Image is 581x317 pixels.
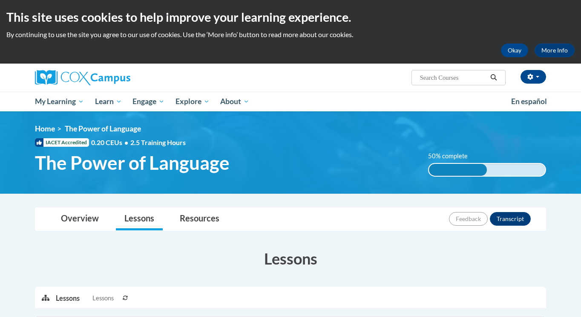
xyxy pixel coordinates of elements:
[132,96,164,107] span: Engage
[6,30,575,39] p: By continuing to use the site you agree to our use of cookies. Use the ‘More info’ button to read...
[35,248,546,269] h3: Lessons
[22,92,559,111] div: Main menu
[35,96,84,107] span: My Learning
[429,164,487,176] div: 50% complete
[35,70,197,85] a: Cox Campus
[116,208,163,230] a: Lessons
[220,96,249,107] span: About
[521,70,546,84] button: Account Settings
[52,208,107,230] a: Overview
[56,294,80,303] p: Lessons
[487,73,500,83] button: Search
[95,96,122,107] span: Learn
[490,212,531,226] button: Transcript
[130,138,186,146] span: 2.5 Training Hours
[511,97,547,106] span: En español
[428,151,477,161] label: 50% complete
[535,44,575,57] a: More Info
[6,9,575,26] h2: This site uses cookies to help improve your learning experience.
[124,138,128,146] span: •
[29,92,89,111] a: My Learning
[171,208,228,230] a: Resources
[35,124,55,133] a: Home
[449,212,488,226] button: Feedback
[215,92,255,111] a: About
[35,70,130,85] img: Cox Campus
[89,92,127,111] a: Learn
[127,92,170,111] a: Engage
[506,93,552,111] a: En español
[419,73,487,83] input: Search Courses
[35,151,230,174] span: The Power of Language
[35,138,89,147] span: IACET Accredited
[501,44,528,57] button: Okay
[170,92,215,111] a: Explore
[92,294,114,303] span: Lessons
[175,96,210,107] span: Explore
[91,138,130,147] span: 0.20 CEUs
[65,124,141,133] span: The Power of Language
